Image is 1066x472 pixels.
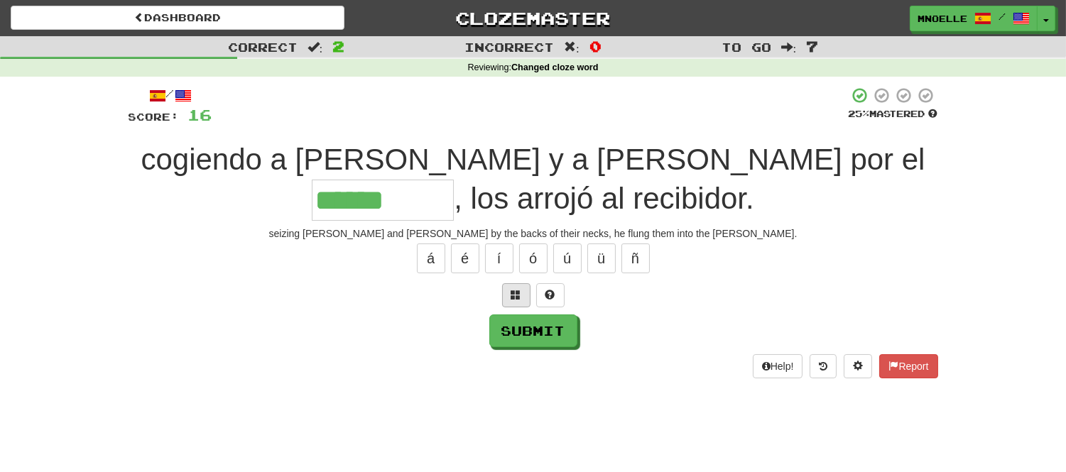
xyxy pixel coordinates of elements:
button: Single letter hint - you only get 1 per sentence and score half the points! alt+h [536,283,565,307]
button: ú [553,243,582,273]
span: , los arrojó al recibidor. [454,182,754,215]
div: / [129,87,212,104]
button: Switch sentence to multiple choice alt+p [502,283,531,307]
span: : [308,41,323,53]
button: á [417,243,445,273]
span: : [781,41,797,53]
span: 25 % [849,108,870,119]
span: Incorrect [464,40,554,54]
span: 7 [806,38,818,55]
span: / [999,11,1006,21]
span: mnoelle [918,12,967,25]
button: í [485,243,513,273]
span: : [564,41,580,53]
span: 16 [188,106,212,124]
a: Dashboard [11,6,344,30]
button: ñ [621,243,650,273]
span: To go [722,40,771,54]
span: Score: [129,111,180,123]
span: 0 [589,38,602,55]
button: Report [879,354,937,378]
div: seizing [PERSON_NAME] and [PERSON_NAME] by the backs of their necks, he flung them into the [PERS... [129,226,938,241]
button: ü [587,243,616,273]
a: Clozemaster [366,6,700,31]
a: mnoelle / [910,6,1038,31]
span: 2 [332,38,344,55]
button: Round history (alt+y) [810,354,837,378]
button: Help! [753,354,803,378]
button: ó [519,243,548,273]
span: cogiendo a [PERSON_NAME] y a [PERSON_NAME] por el [141,143,925,176]
button: é [451,243,479,273]
div: Mastered [849,108,938,121]
strong: Changed cloze word [511,62,598,72]
span: Correct [228,40,298,54]
button: Submit [489,314,577,347]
